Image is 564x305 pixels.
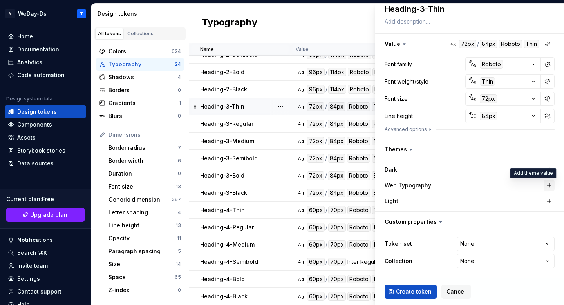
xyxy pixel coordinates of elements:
div: Ag [298,86,304,93]
p: Heading-2-Bold [200,68,244,76]
div: Roboto [480,60,503,69]
div: Ag [298,172,304,179]
div: Roboto [347,292,371,301]
div: 13 [176,222,181,229]
div: Ag [298,293,304,300]
div: Home [17,33,33,40]
div: / [325,223,327,232]
div: 70px [328,275,346,283]
label: Dark [385,166,397,174]
div: Roboto [348,68,371,76]
div: 72px [307,189,324,197]
div: 11 [177,235,181,241]
span: Cancel [446,288,466,296]
a: Opacity11 [105,232,184,245]
a: Letter spacing4 [105,206,184,219]
span: Create token [396,288,432,296]
button: Ag72px [465,92,541,106]
div: Duration [108,170,178,178]
div: Opacity [108,234,177,242]
div: 84px [328,120,345,128]
div: / [325,189,327,197]
div: 4 [178,209,181,216]
a: Border width6 [105,154,184,167]
div: Ag [298,121,304,127]
p: Heading-2-Black [200,85,247,93]
div: Ag [298,224,304,231]
div: Gradients [108,99,179,107]
button: Contact support [5,285,86,298]
div: 624 [172,48,181,54]
p: Heading-4-Semibold [200,258,258,266]
a: Size14 [105,258,184,271]
button: AgRoboto [465,57,541,71]
div: Contact support [17,288,61,296]
div: Font weight/style [385,78,428,85]
div: Ag [298,103,304,110]
p: Heading-4-Thin [200,206,245,214]
label: Light [385,197,398,205]
div: Borders [108,86,178,94]
p: Heading-3-Regular [200,120,253,128]
div: Paragraph spacing [108,247,178,255]
div: 84px [480,112,497,120]
div: Analytics [17,58,42,66]
div: Design tokens [98,10,186,18]
div: Ag [470,61,477,67]
button: Create token [385,285,437,299]
div: Roboto [347,171,370,180]
div: 84px [328,154,345,163]
a: Space65 [105,271,184,283]
a: Border radius7 [105,142,184,154]
div: Colors [108,47,172,55]
div: Shadows [108,73,178,81]
p: Heading-4-Bold [200,275,245,283]
div: 96px [307,85,325,94]
div: Generic dimension [108,196,172,203]
div: 297 [172,196,181,203]
a: Font size13 [105,180,184,193]
div: Space [108,273,175,281]
div: 7 [178,145,181,151]
div: Font size [108,183,176,191]
div: 72px [307,120,324,128]
a: Line height13 [105,219,184,232]
div: 0 [178,87,181,93]
p: Heading-3-Thin [200,103,244,111]
div: Roboto [347,240,371,249]
p: Heading-3-Semibold [200,154,258,162]
p: Heading-4-Medium [200,241,255,249]
div: 1 [179,100,181,106]
p: Heading-3-Medium [200,137,254,145]
div: 72px [307,154,324,163]
div: Medium [372,137,396,145]
div: Design system data [6,96,52,102]
textarea: Heading-3-Thin [383,2,553,16]
a: Shadows4 [96,71,184,84]
button: Notifications [5,234,86,246]
div: Collections [127,31,154,37]
div: Data sources [17,160,54,167]
div: Line height [385,112,413,120]
div: Current plan : Free [6,195,85,203]
a: Generic dimension297 [105,193,184,206]
div: 96px [307,68,325,76]
div: T [80,11,83,17]
label: Token set [385,240,412,248]
div: Roboto [347,223,371,232]
div: Bold [372,275,388,283]
div: Line height [108,221,176,229]
div: 72px [307,171,324,180]
div: Letter spacing [108,209,178,216]
a: Data sources [5,157,86,170]
a: Code automation [5,69,86,82]
div: 60px [307,258,325,266]
div: Roboto [347,189,370,197]
div: 84px [328,137,345,145]
div: Bold [372,68,388,76]
label: Collection [385,257,412,265]
div: / [325,292,327,301]
p: Heading-4-Black [200,292,248,300]
a: Design tokens [5,105,86,118]
div: Regular [360,258,380,266]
